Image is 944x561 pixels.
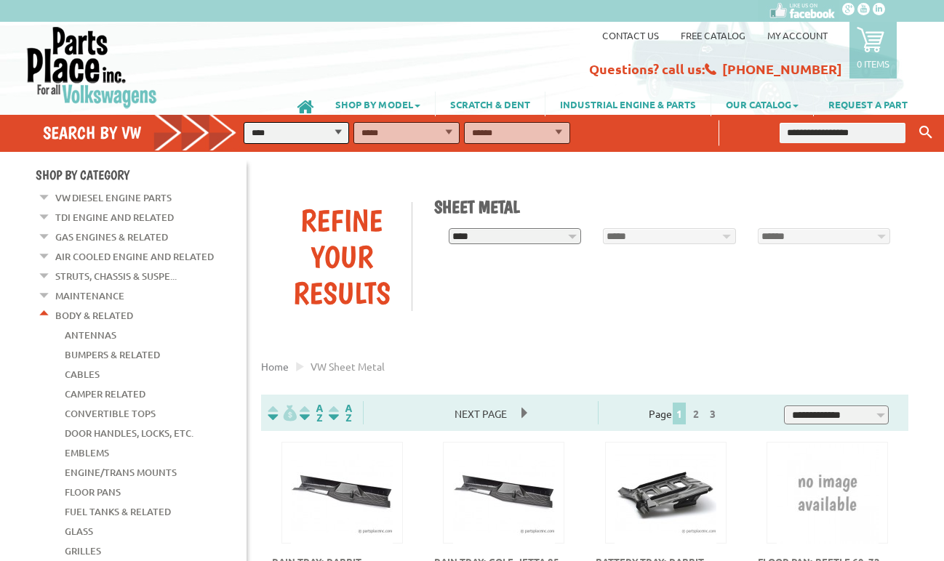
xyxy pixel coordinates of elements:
a: Engine/Trans Mounts [65,463,177,482]
img: Sort by Headline [297,405,326,421]
a: Contact us [602,29,659,41]
h4: Shop By Category [36,167,247,182]
a: Next Page [440,407,521,420]
a: Struts, Chassis & Suspe... [55,267,177,286]
img: Sort by Sales Rank [326,405,355,421]
a: REQUEST A PART [814,92,922,116]
a: Grilles [65,541,101,560]
button: Keyword Search [915,121,937,145]
a: 3 [706,407,719,420]
a: Emblems [65,443,109,462]
a: Home [261,360,289,373]
a: Glass [65,522,93,541]
span: 1 [673,403,686,424]
a: Air Cooled Engine and Related [55,247,214,266]
p: 0 items [857,57,889,70]
a: Camper Related [65,384,145,403]
h4: Search by VW [43,122,247,143]
a: OUR CATALOG [711,92,813,116]
a: Convertible Tops [65,404,156,423]
a: Body & Related [55,306,133,325]
a: Maintenance [55,286,124,305]
a: 2 [689,407,703,420]
img: Parts Place Inc! [25,25,159,109]
a: Gas Engines & Related [55,227,168,246]
a: VW Diesel Engine Parts [55,188,172,207]
a: TDI Engine and Related [55,208,174,227]
img: filterpricelow.svg [268,405,297,421]
span: VW sheet metal [311,360,385,373]
a: Door Handles, Locks, Etc. [65,424,193,443]
a: SCRATCH & DENT [436,92,545,116]
a: INDUSTRIAL ENGINE & PARTS [545,92,711,116]
div: Refine Your Results [272,202,412,311]
a: My Account [767,29,828,41]
a: Cables [65,365,100,384]
a: Floor Pans [65,483,121,501]
a: Antennas [65,326,116,344]
h1: Sheet Metal [434,196,898,217]
span: Next Page [440,403,521,424]
a: Free Catalog [681,29,745,41]
a: Fuel Tanks & Related [65,502,171,521]
a: SHOP BY MODEL [321,92,435,116]
a: 0 items [849,22,897,78]
div: Page [598,401,771,424]
a: Bumpers & Related [65,345,160,364]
